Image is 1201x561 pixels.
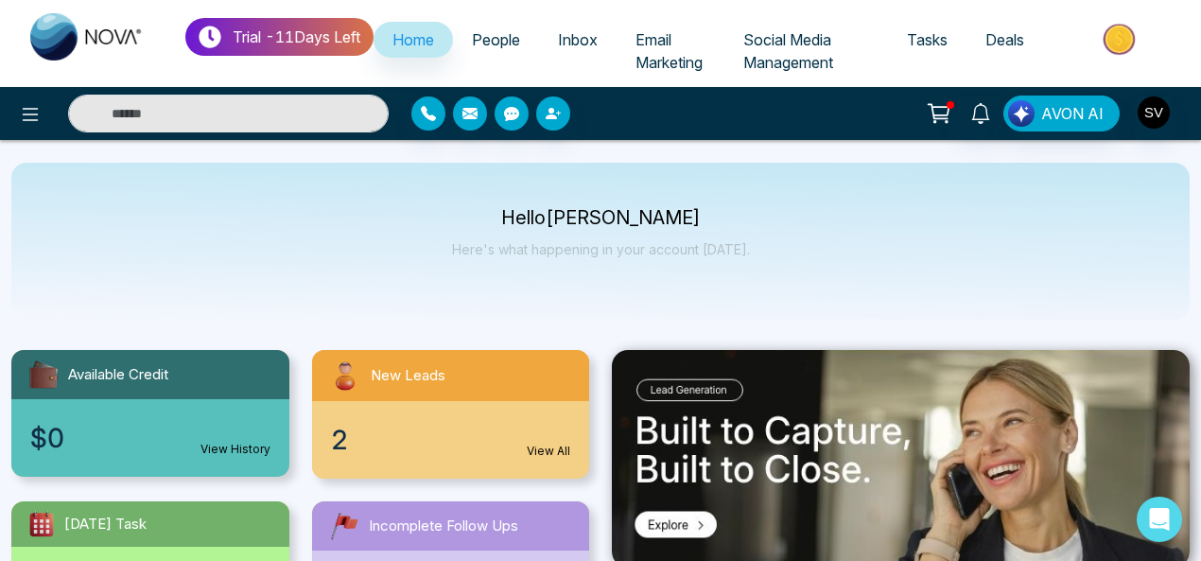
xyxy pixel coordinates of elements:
[30,418,64,458] span: $0
[743,30,833,72] span: Social Media Management
[617,22,724,80] a: Email Marketing
[331,420,348,460] span: 2
[1138,96,1170,129] img: User Avatar
[371,365,445,387] span: New Leads
[1008,100,1035,127] img: Lead Flow
[64,514,147,535] span: [DATE] Task
[453,22,539,58] a: People
[327,358,363,394] img: newLeads.svg
[1137,497,1182,542] div: Open Intercom Messenger
[26,358,61,392] img: availableCredit.svg
[635,30,703,72] span: Email Marketing
[452,210,750,226] p: Hello [PERSON_NAME]
[68,364,168,386] span: Available Credit
[1041,102,1104,125] span: AVON AI
[907,30,948,49] span: Tasks
[392,30,434,49] span: Home
[26,509,57,539] img: todayTask.svg
[374,22,453,58] a: Home
[527,443,570,460] a: View All
[327,509,361,543] img: followUps.svg
[1003,96,1120,131] button: AVON AI
[30,13,144,61] img: Nova CRM Logo
[1053,18,1190,61] img: Market-place.gif
[888,22,966,58] a: Tasks
[985,30,1024,49] span: Deals
[369,516,518,537] span: Incomplete Follow Ups
[724,22,888,80] a: Social Media Management
[558,30,598,49] span: Inbox
[452,241,750,257] p: Here's what happening in your account [DATE].
[301,350,601,479] a: New Leads2View All
[539,22,617,58] a: Inbox
[233,26,360,48] p: Trial - 11 Days Left
[966,22,1043,58] a: Deals
[200,441,270,458] a: View History
[472,30,520,49] span: People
